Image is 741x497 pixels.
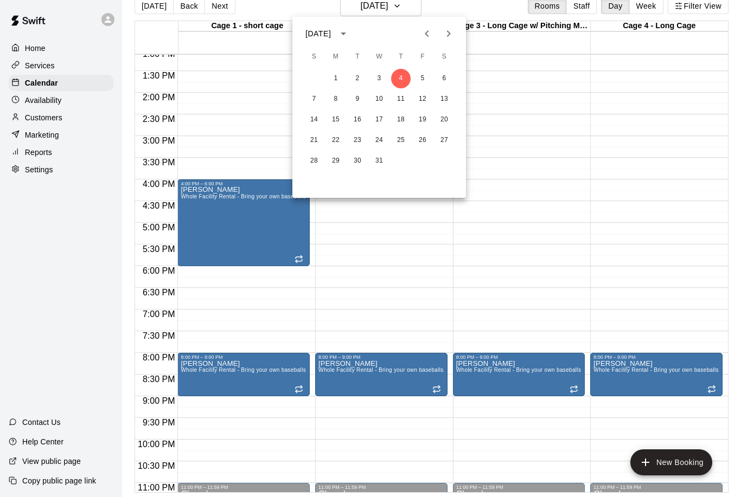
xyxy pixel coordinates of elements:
button: 29 [326,151,346,171]
button: 7 [304,89,324,109]
button: 16 [348,110,367,130]
button: 11 [391,89,411,109]
button: 10 [369,89,389,109]
button: 1 [326,69,346,88]
span: Tuesday [348,46,367,68]
span: Saturday [435,46,454,68]
button: 27 [435,131,454,150]
button: 2 [348,69,367,88]
button: 14 [304,110,324,130]
button: 3 [369,69,389,88]
button: 12 [413,89,432,109]
button: calendar view is open, switch to year view [334,24,353,43]
button: 13 [435,89,454,109]
button: 5 [413,69,432,88]
button: 4 [391,69,411,88]
button: Next month [438,23,459,44]
button: 17 [369,110,389,130]
button: 9 [348,89,367,109]
button: 18 [391,110,411,130]
button: 15 [326,110,346,130]
span: Thursday [391,46,411,68]
button: 25 [391,131,411,150]
button: 21 [304,131,324,150]
span: Friday [413,46,432,68]
button: 22 [326,131,346,150]
button: 26 [413,131,432,150]
button: 28 [304,151,324,171]
button: Previous month [416,23,438,44]
div: [DATE] [305,28,331,40]
button: 30 [348,151,367,171]
button: 6 [435,69,454,88]
button: 31 [369,151,389,171]
button: 8 [326,89,346,109]
button: 19 [413,110,432,130]
span: Wednesday [369,46,389,68]
span: Sunday [304,46,324,68]
button: 24 [369,131,389,150]
button: 20 [435,110,454,130]
span: Monday [326,46,346,68]
button: 23 [348,131,367,150]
